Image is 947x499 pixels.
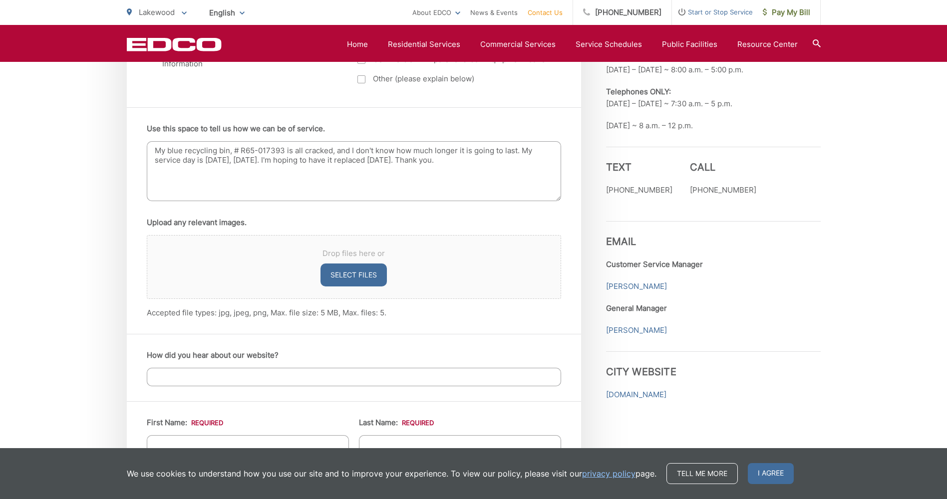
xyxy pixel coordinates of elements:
[748,463,794,484] span: I agree
[127,468,656,480] p: We use cookies to understand how you use our site and to improve your experience. To view our pol...
[606,280,667,292] a: [PERSON_NAME]
[606,86,821,110] p: [DATE] – [DATE] ~ 7:30 a.m. – 5 p.m.
[606,184,672,196] p: [PHONE_NUMBER]
[606,87,671,96] b: Telephones ONLY:
[528,6,563,18] a: Contact Us
[662,38,717,50] a: Public Facilities
[690,184,756,196] p: [PHONE_NUMBER]
[412,6,460,18] a: About EDCO
[147,351,279,360] label: How did you hear about our website?
[388,38,460,50] a: Residential Services
[147,218,247,227] label: Upload any relevant images.
[127,37,222,51] a: EDCD logo. Return to the homepage.
[320,263,387,286] button: select files, upload any relevant images.
[159,248,549,259] span: Drop files here or
[582,468,635,480] a: privacy policy
[606,52,821,76] p: [DATE] – [DATE] ~ 8:00 a.m. – 5:00 p.m.
[347,38,368,50] a: Home
[359,418,434,427] label: Last Name:
[480,38,556,50] a: Commercial Services
[147,124,325,133] label: Use this space to tell us how we can be of service.
[606,161,672,173] h3: Text
[606,259,703,269] strong: Customer Service Manager
[666,463,738,484] a: Tell me more
[737,38,798,50] a: Resource Center
[606,303,667,313] strong: General Manager
[606,120,821,132] p: [DATE] ~ 8 a.m. – 12 p.m.
[139,7,175,17] span: Lakewood
[606,324,667,336] a: [PERSON_NAME]
[606,389,666,401] a: [DOMAIN_NAME]
[606,221,821,248] h3: Email
[147,308,386,317] span: Accepted file types: jpg, jpeg, png, Max. file size: 5 MB, Max. files: 5.
[690,161,756,173] h3: Call
[147,418,223,427] label: First Name:
[606,351,821,378] h3: City Website
[576,38,642,50] a: Service Schedules
[202,4,252,21] span: English
[470,6,518,18] a: News & Events
[763,6,810,18] span: Pay My Bill
[357,73,549,85] label: Other (please explain below)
